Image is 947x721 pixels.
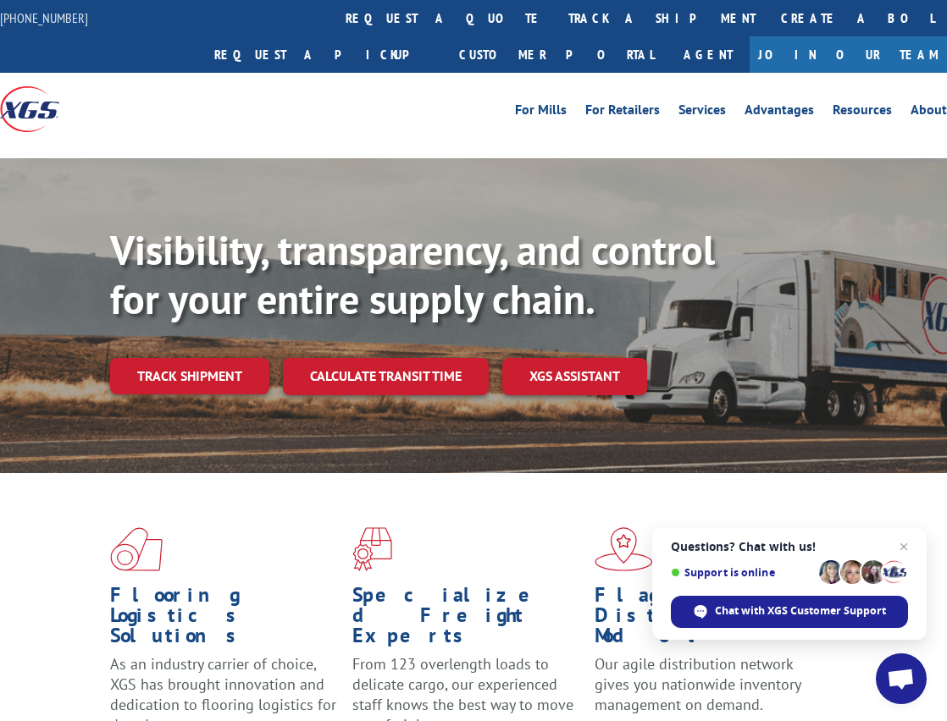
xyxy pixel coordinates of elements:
[750,36,947,73] a: Join Our Team
[110,223,715,325] b: Visibility, transparency, and control for your entire supply chain.
[671,540,908,553] span: Questions? Chat with us!
[515,103,567,122] a: For Mills
[110,358,269,394] a: Track shipment
[911,103,947,122] a: About
[671,566,813,579] span: Support is online
[671,596,908,628] div: Chat with XGS Customer Support
[352,585,582,654] h1: Specialized Freight Experts
[667,36,750,73] a: Agent
[894,537,914,557] span: Close chat
[446,36,667,73] a: Customer Portal
[595,585,824,654] h1: Flagship Distribution Model
[585,103,660,122] a: For Retailers
[715,603,886,619] span: Chat with XGS Customer Support
[876,653,927,704] div: Open chat
[352,527,392,571] img: xgs-icon-focused-on-flooring-red
[202,36,446,73] a: Request a pickup
[678,103,726,122] a: Services
[745,103,814,122] a: Advantages
[833,103,892,122] a: Resources
[595,527,653,571] img: xgs-icon-flagship-distribution-model-red
[110,585,340,654] h1: Flooring Logistics Solutions
[283,358,489,394] a: Calculate transit time
[110,527,163,571] img: xgs-icon-total-supply-chain-intelligence-red
[502,358,647,394] a: XGS ASSISTANT
[595,654,800,714] span: Our agile distribution network gives you nationwide inventory management on demand.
